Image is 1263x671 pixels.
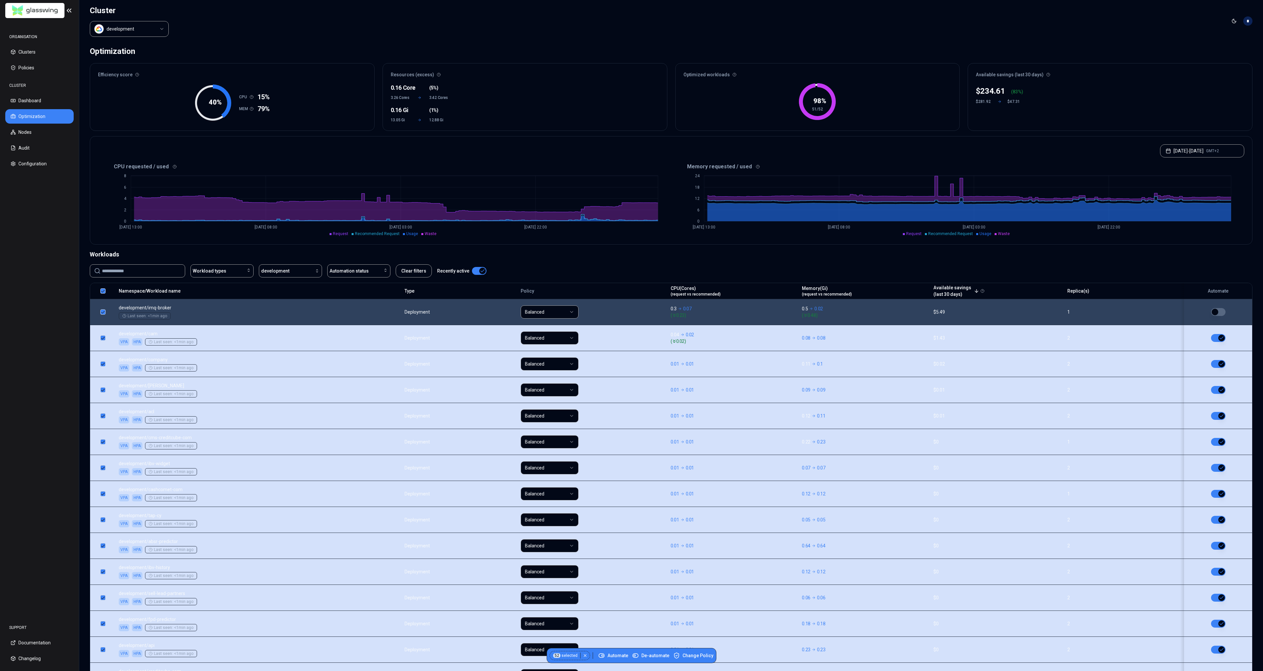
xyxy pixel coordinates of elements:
p: 0.23 [817,439,826,445]
span: GMT+2 [1206,148,1219,154]
div: 2 [1067,465,1177,471]
p: 0.1 [817,361,823,367]
div: 2 [1067,361,1177,367]
div: Deployment [405,413,431,419]
div: $281.92 [976,99,992,104]
div: CLUSTER [5,79,74,92]
div: Deployment [405,387,431,393]
p: 83 [1013,88,1018,95]
p: 0.11 [802,361,810,367]
tspan: 2 [124,208,126,212]
div: $0.02 [933,361,1061,367]
span: Recommended Request [928,231,973,236]
p: 0.01 [686,387,694,393]
button: Replica(s) [1067,284,1089,298]
p: api [119,642,245,649]
div: HPA is enabled on CPU, only memory will be optimised. [132,598,142,605]
span: Request [906,231,922,236]
p: 0.05 [802,516,810,523]
span: 5% [431,84,437,91]
div: Deployment [405,516,431,523]
p: 0.01 [686,491,694,497]
span: 12.88 Gi [429,117,449,123]
p: 0.04 [671,331,679,338]
div: 1 [1067,491,1177,497]
button: CPU(Cores)(request vs recommended) [671,284,721,298]
button: Documentation [5,635,74,650]
p: 0.01 [671,568,679,575]
div: 0.16 Gi [391,106,410,115]
button: Change Policy [672,652,715,659]
p: company [119,356,245,363]
div: Policy [521,288,665,294]
div: Efficiency score [90,63,374,82]
div: 2 [1067,516,1177,523]
button: HPA is enabled on CPU, only the other resource will be optimised. [1211,386,1226,394]
button: Changelog [5,651,74,666]
div: $0 [933,516,1061,523]
button: Audit [5,141,74,155]
p: 0.01 [671,413,679,419]
tspan: 40 % [209,98,222,106]
button: HPA is enabled on CPU, only the other resource will be optimised. [1211,464,1226,472]
span: 79% [258,104,270,113]
p: 0.06 [802,594,810,601]
div: $0 [933,491,1061,497]
div: Last seen: <1min ago [149,495,193,500]
div: 2 [1067,594,1177,601]
span: ( ) [429,84,438,91]
button: HPA is enabled on CPU, only the other resource will be optimised. [1211,594,1226,602]
span: selected [553,653,578,658]
tspan: [DATE] 22:00 [1097,225,1120,229]
div: Last seen: <1min ago [149,469,193,474]
div: Last seen: <1min ago [122,313,167,319]
div: $ [976,86,1005,96]
tspan: [DATE] 03:00 [962,225,985,229]
span: Workload types [193,268,226,274]
p: cam [119,330,245,337]
p: 0.01 [671,361,679,367]
div: HPA is enabled on CPU, only memory will be optimised. [132,546,142,553]
div: $0 [933,465,1061,471]
button: HPA is enabled on CPU, only the other resource will be optimised. [1211,412,1226,420]
div: Deployment [405,620,431,627]
p: acl [119,408,245,415]
h1: Cluster [90,5,169,16]
div: $0 [933,542,1061,549]
button: Namespace/Workload name [119,284,181,298]
span: 3.26 Cores [391,95,410,100]
tspan: 8 [124,174,126,178]
div: Deployment [405,361,431,367]
p: 0.01 [671,439,679,445]
tspan: [DATE] 03:00 [389,225,412,229]
div: $1.43 [933,335,1061,341]
button: HPA is enabled on CPU, only the other resource will be optimised. [1211,490,1226,498]
span: 15% [258,92,270,102]
div: HPA is enabled on CPU, only memory will be optimised. [132,650,142,657]
button: Optimization [5,109,74,124]
div: Optimization [90,45,135,58]
div: 2 [1067,620,1177,627]
div: ORGANISATION [5,30,74,43]
p: 0.01 [686,646,694,653]
div: HPA is enabled on CPU, only memory will be optimised. [132,468,142,475]
div: Deployment [405,542,431,549]
button: HPA is enabled on CPU, only the other resource will be optimised. [1211,516,1226,524]
button: HPA is enabled on CPU, only the other resource will be optimised. [1211,438,1226,446]
p: cashcomet-com [119,486,245,493]
button: HPA is enabled on CPU, only the other resource will be optimised. [1211,334,1226,342]
div: Last seen: <1min ago [149,573,193,578]
div: Automate [1187,288,1249,294]
span: Usage [979,231,991,236]
p: 0.06 [817,594,826,601]
p: 0.01 [686,516,694,523]
p: 0.02 [814,305,823,312]
div: VPA [119,442,129,449]
div: $47.31 [1007,99,1023,104]
p: 0.01 [671,516,679,523]
span: De-automate [632,652,669,659]
p: 0.18 [817,620,826,627]
tspan: 24 [695,174,700,178]
img: gcp [96,26,102,32]
button: Automation status [327,264,390,277]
